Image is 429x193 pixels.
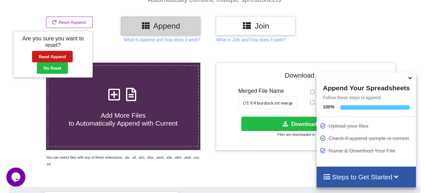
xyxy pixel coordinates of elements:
[320,134,414,142] p: Check if append sample is correct
[126,21,196,31] h3: Append
[69,112,178,127] span: Add More Files to Automatically Append with Current
[32,51,73,62] button: Reset Append
[320,147,414,155] p: Name & Download Your File
[221,67,391,86] h4: Download File
[221,21,291,31] h3: Join
[216,37,285,43] p: What is Join and how does it work?
[37,62,68,74] button: No Reset
[238,88,297,94] h5: Merged File Name
[314,89,363,95] span: Remove Duplicates
[317,82,416,92] h4: Append Your Spreadsheets
[320,122,414,130] p: Upload your files
[241,117,369,131] button: Download File
[238,97,297,109] input: Enter File Name
[314,100,373,106] span: Add Source File Names
[46,17,93,28] button: Reset Append
[18,35,88,49] h5: Are you sure you want to reset?
[46,155,200,166] i: You can select files with any of these extensions: .xls, .xlt, .xlm, .xlsx, .xlsm, .xltx, .xltm, ...
[317,94,416,101] p: Follow these steps to append
[323,173,410,181] h4: Steps to Get Started
[278,133,334,136] small: Files are downloaded in .xlsx format
[6,168,27,187] iframe: chat widget
[124,37,200,43] p: What is Append and how does it work?
[323,104,334,109] b: 100 %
